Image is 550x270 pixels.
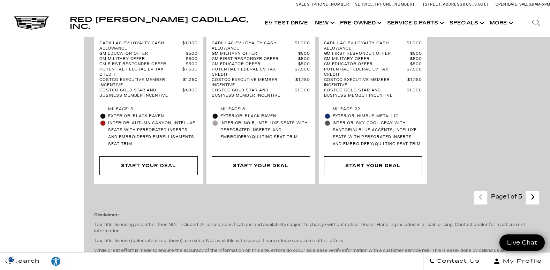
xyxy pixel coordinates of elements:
[324,57,422,62] a: GM Military Offer $500
[212,156,310,175] div: Start Your Deal
[532,2,550,7] span: 9 AM-6 PM
[324,41,407,51] span: Cadillac EV Loyalty Cash Allowance
[295,67,310,77] span: $7,500
[212,41,295,51] span: Cadillac EV Loyalty Cash Allowance
[212,51,298,57] span: GM Military Offer
[384,9,446,37] a: Service & Parts
[212,62,310,67] a: GM Educator Offer $500
[45,253,67,270] a: Explore your accessibility options
[212,41,310,51] a: Cadillac EV Loyalty Cash Allowance $1,000
[99,67,182,77] span: Potential Federal EV Tax Credit
[488,191,526,205] div: Page 1 of 5
[99,41,198,51] a: Cadillac EV Loyalty Cash Allowance $1,000
[324,106,422,113] li: Mileage: 22
[407,67,422,77] span: $7,500
[99,51,198,57] a: GM Educator Offer $500
[324,77,422,88] a: Costco Executive Member Incentive $1,250
[99,88,198,98] a: Costco Gold Star and Business Member Incentive $1,000
[3,256,20,263] img: Opt-Out Icon
[324,41,422,51] a: Cadillac EV Loyalty Cash Allowance $1,000
[212,88,310,98] a: Costco Gold Star and Business Member Incentive $1,000
[337,9,384,37] a: Pre-Owned
[407,41,422,51] span: $1,000
[212,67,295,77] span: Potential Federal EV Tax Credit
[324,57,410,62] span: GM Military Offer
[407,88,422,98] span: $1,000
[121,162,176,170] div: Start Your Deal
[99,77,183,88] span: Costco Executive Member Incentive
[182,67,198,77] span: $7,500
[212,62,298,67] span: GM Educator Offer
[423,253,485,270] a: Contact Us
[233,162,288,170] div: Start Your Deal
[519,2,532,7] span: Sales:
[212,88,295,98] span: Costco Gold Star and Business Member Incentive
[525,192,540,204] a: next page
[99,57,186,62] span: GM Military Offer
[99,62,198,67] a: GM First Responder Offer $500
[435,256,480,266] span: Contact Us
[324,88,407,98] span: Costco Gold Star and Business Member Incentive
[212,57,298,62] span: GM First Responder Offer
[333,113,422,120] span: Exterior: Nimbus Metallic
[14,16,49,30] img: Cadillac Dark Logo with Cadillac White Text
[407,77,422,88] span: $1,250
[353,2,416,6] a: Service: [PHONE_NUMBER]
[182,41,198,51] span: $1,000
[220,120,310,141] span: Interior: Noir, Inteluxe Seats with Perforated inserts and embroidery/quilting seat trim
[324,77,408,88] span: Costco Executive Member Incentive
[99,88,182,98] span: Costco Gold Star and Business Member Incentive
[99,77,198,88] a: Costco Executive Member Incentive $1,250
[45,256,66,267] div: Explore your accessibility options
[295,41,310,51] span: $1,000
[99,57,198,62] a: GM Military Offer $500
[186,62,198,67] span: $500
[212,106,310,113] li: Mileage: 8
[423,2,489,7] a: [STREET_ADDRESS][US_STATE]
[298,62,310,67] span: $500
[324,62,422,67] a: GM Educator Offer $500
[99,51,186,57] span: GM Educator Offer
[99,41,182,51] span: Cadillac EV Loyalty Cash Allowance
[220,113,310,120] span: Exterior: Black Raven
[212,77,295,88] span: Costco Executive Member Incentive
[186,57,198,62] span: $500
[355,2,374,7] span: Service:
[324,51,410,57] span: GM First Responder Offer
[295,77,310,88] span: $1,250
[99,106,198,113] li: Mileage: 5
[99,67,198,77] a: Potential Federal EV Tax Credit $7,500
[108,120,198,148] span: Interior: Autumn Canyon, Inteluxe Seats with Perforated inserts and embroidered embellishments se...
[99,156,198,175] div: Start Your Deal
[212,77,310,88] a: Costco Executive Member Incentive $1,250
[324,67,407,77] span: Potential Federal EV Tax Credit
[504,239,541,247] span: Live Chat
[345,162,400,170] div: Start Your Deal
[312,2,351,7] span: [PHONE_NUMBER]
[3,256,20,263] section: Click to Open Cookie Consent Modal
[182,88,198,98] span: $1,000
[410,57,422,62] span: $500
[485,253,550,270] button: Open user profile menu
[70,15,248,31] span: Red [PERSON_NAME] Cadillac, Inc.
[446,9,486,37] a: Specials
[183,77,198,88] span: $1,250
[375,2,414,7] span: [PHONE_NUMBER]
[298,51,310,57] span: $500
[94,247,540,260] p: While great effort is made to ensure the accuracy of the information on this site, errors do occu...
[410,51,422,57] span: $500
[70,16,254,30] a: Red [PERSON_NAME] Cadillac, Inc.
[212,67,310,77] a: Potential Federal EV Tax Credit $7,500
[324,88,422,98] a: Costco Gold Star and Business Member Incentive $1,000
[261,9,311,37] a: EV Test Drive
[212,57,310,62] a: GM First Responder Offer $500
[324,62,410,67] span: GM Educator Offer
[186,51,198,57] span: $500
[522,9,550,37] div: Search
[311,9,337,37] a: New
[94,222,540,234] p: Tax, title, licensing and other fees NOT included. All prices, specifications and availability su...
[296,2,353,6] a: Sales: [PHONE_NUMBER]
[499,234,545,251] a: Live Chat
[324,51,422,57] a: GM First Responder Offer $500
